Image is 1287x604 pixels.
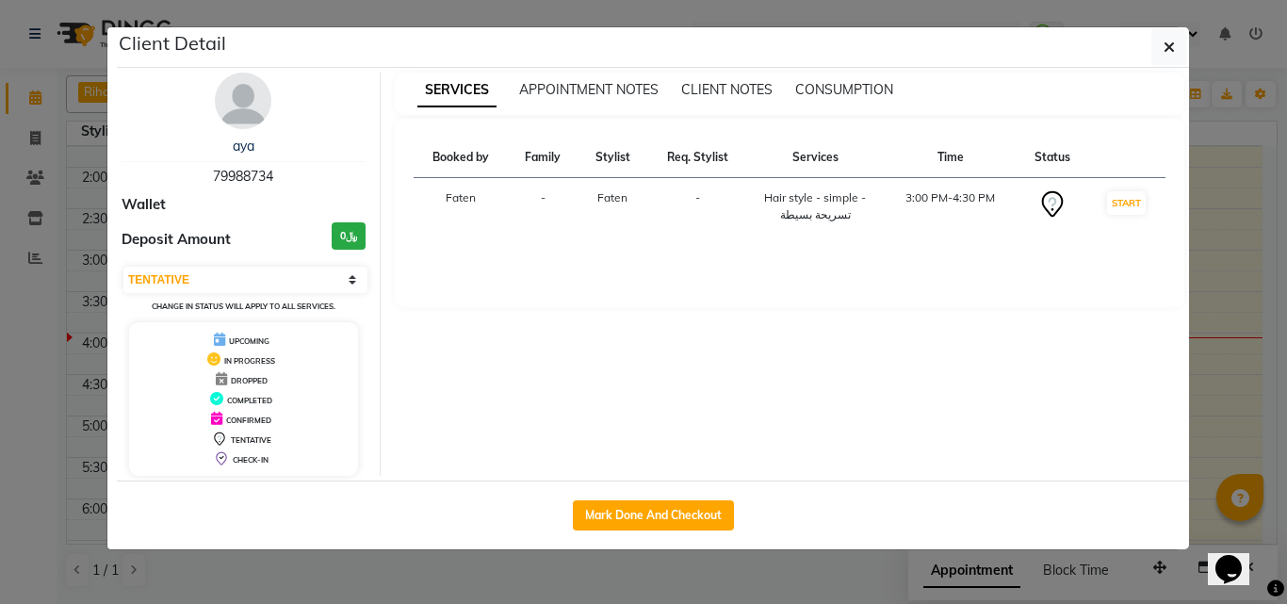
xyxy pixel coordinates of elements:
h3: ﷼0 [332,222,366,250]
span: Deposit Amount [122,229,231,251]
span: CHECK-IN [233,455,269,465]
span: Faten [597,190,627,204]
td: - [647,178,748,236]
span: TENTATIVE [231,435,271,445]
th: Stylist [578,138,647,178]
span: IN PROGRESS [224,356,275,366]
td: 3:00 PM-4:30 PM [883,178,1018,236]
th: Time [883,138,1018,178]
th: Family [508,138,578,178]
small: Change in status will apply to all services. [152,302,335,311]
img: avatar [215,73,271,129]
span: SERVICES [417,73,497,107]
a: aya [233,138,254,155]
th: Req. Stylist [647,138,748,178]
span: 79988734 [213,168,273,185]
span: CONSUMPTION [795,81,893,98]
th: Status [1018,138,1087,178]
button: Mark Done And Checkout [573,500,734,531]
span: Wallet [122,194,166,216]
th: Booked by [414,138,509,178]
span: APPOINTMENT NOTES [519,81,659,98]
span: UPCOMING [229,336,269,346]
th: Services [747,138,883,178]
span: CONFIRMED [226,416,271,425]
span: COMPLETED [227,396,272,405]
span: CLIENT NOTES [681,81,773,98]
td: Faten [414,178,509,236]
button: START [1107,191,1146,215]
div: Hair style - simple - تسريحة بسيطة [758,189,872,223]
td: - [508,178,578,236]
h5: Client Detail [119,29,226,57]
span: DROPPED [231,376,268,385]
iframe: chat widget [1208,529,1268,585]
